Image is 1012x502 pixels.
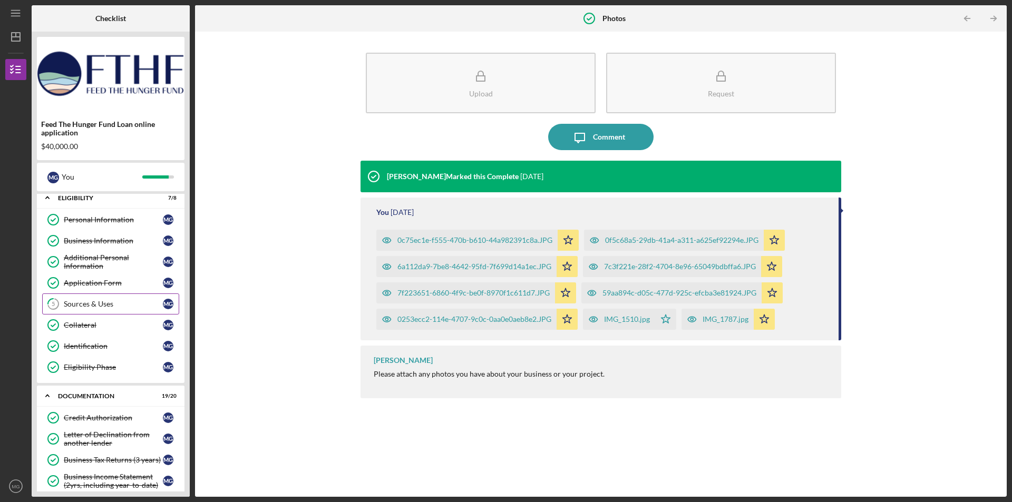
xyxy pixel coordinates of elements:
[42,209,179,230] a: Personal InformationMG
[682,309,775,330] button: IMG_1787.jpg
[163,341,173,351] div: M G
[163,320,173,330] div: M G
[374,356,433,365] div: [PERSON_NAME]
[64,279,163,287] div: Application Form
[602,14,626,23] b: Photos
[604,262,756,271] div: 7c3f221e-28f2-4704-8e96-65049bdbffa6.JPG
[58,195,150,201] div: Eligibility
[64,473,163,489] div: Business Income Statement (2yrs, including year-to-date)
[163,455,173,465] div: M G
[42,314,179,336] a: CollateralMG
[64,253,163,270] div: Additional Personal Information
[163,299,173,309] div: M G
[42,336,179,357] a: IdentificationMG
[397,236,552,244] div: 0c75ec1e-f555-470b-b610-44a982391c8a.JPG
[387,172,519,181] div: [PERSON_NAME] Marked this Complete
[376,230,579,251] button: 0c75ec1e-f555-470b-b610-44a982391c8a.JPG
[593,124,625,150] div: Comment
[583,309,676,330] button: IMG_1510.jpg
[163,434,173,444] div: M G
[64,430,163,447] div: Letter of Declination from another lender
[47,172,59,183] div: M G
[163,476,173,486] div: M G
[64,456,163,464] div: Business Tax Returns (3 years)
[58,393,150,399] div: Documentation
[583,256,782,277] button: 7c3f221e-28f2-4704-8e96-65049bdbffa6.JPG
[376,256,578,277] button: 6a112da9-7be8-4642-95fd-7f699d14a1ec.JPG
[548,124,654,150] button: Comment
[42,357,179,378] a: Eligibility PhaseMG
[397,262,551,271] div: 6a112da9-7be8-4642-95fd-7f699d14a1ec.JPG
[366,53,596,113] button: Upload
[602,289,756,297] div: 59aa894c-d05c-477d-925c-efcba3e81924.JPG
[376,282,576,303] button: 7f223651-6860-4f9c-be0f-8970f1c611d7.JPG
[42,293,179,314] a: 5Sources & UsesMG
[64,321,163,329] div: Collateral
[64,215,163,224] div: Personal Information
[708,90,734,97] div: Request
[163,278,173,288] div: M G
[163,412,173,423] div: M G
[397,315,551,323] div: 0253ecc2-114e-4707-9c0c-0aa0e0aeb8e2.JPG
[42,407,179,428] a: Credit AuthorizationMG
[581,282,783,303] button: 59aa894c-d05c-477d-925c-efcba3e81924.JPG
[95,14,126,23] b: Checklist
[158,195,177,201] div: 7 / 8
[12,484,20,489] text: MG
[163,235,173,246] div: M G
[42,230,179,251] a: Business InformationMG
[42,449,179,470] a: Business Tax Returns (3 years)MG
[64,363,163,371] div: Eligibility Phase
[41,120,180,137] div: Feed The Hunger Fund Loan online application
[64,237,163,245] div: Business Information
[376,208,389,216] div: You
[42,428,179,449] a: Letter of Declination from another lenderMG
[64,342,163,350] div: Identification
[604,315,650,323] div: IMG_1510.jpg
[37,42,184,105] img: Product logo
[397,289,550,297] div: 7f223651-6860-4f9c-be0f-8970f1c611d7.JPG
[703,315,748,323] div: IMG_1787.jpg
[163,214,173,225] div: M G
[52,301,55,308] tspan: 5
[42,251,179,272] a: Additional Personal InformationMG
[520,172,543,181] time: 2025-09-13 04:14
[374,370,605,378] div: Please attach any photos you have about your business or your project.
[158,393,177,399] div: 19 / 20
[41,142,180,151] div: $40,000.00
[64,300,163,308] div: Sources & Uses
[391,208,414,216] time: 2025-09-11 21:53
[5,476,26,497] button: MG
[469,90,493,97] div: Upload
[62,168,142,186] div: You
[376,309,578,330] button: 0253ecc2-114e-4707-9c0c-0aa0e0aeb8e2.JPG
[605,236,758,244] div: 0f5c68a5-29db-41a4-a311-a625ef92294e.JPG
[584,230,785,251] button: 0f5c68a5-29db-41a4-a311-a625ef92294e.JPG
[606,53,836,113] button: Request
[42,470,179,491] a: Business Income Statement (2yrs, including year-to-date)MG
[163,257,173,267] div: M G
[42,272,179,293] a: Application FormMG
[64,414,163,422] div: Credit Authorization
[163,362,173,372] div: M G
